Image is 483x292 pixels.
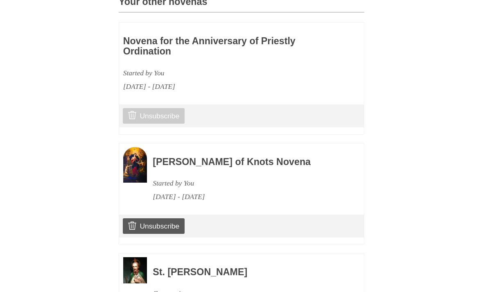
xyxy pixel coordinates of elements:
div: Started by You [123,67,312,80]
h3: Novena for the Anniversary of Priestly Ordination [123,36,312,57]
img: Novena image [123,258,147,283]
h3: [PERSON_NAME] of Knots Novena [153,157,342,168]
div: [DATE] - [DATE] [153,190,342,204]
div: Started by You [153,177,342,190]
h3: St. [PERSON_NAME] [153,267,342,278]
div: [DATE] - [DATE] [123,80,312,94]
img: Novena image [123,147,147,183]
a: Unsubscribe [123,109,185,124]
a: Unsubscribe [123,219,185,234]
